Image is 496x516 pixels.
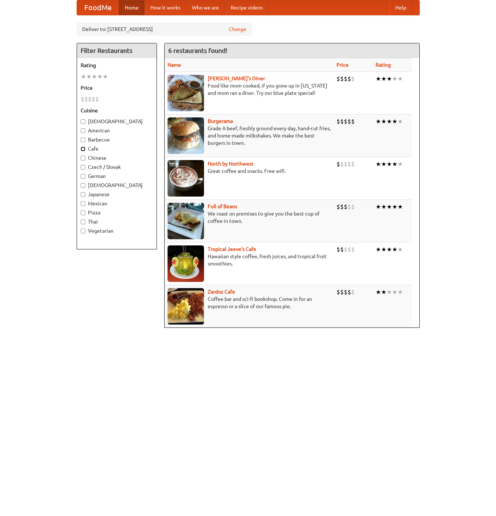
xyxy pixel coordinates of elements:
[84,95,88,103] li: $
[351,203,355,211] li: $
[340,117,344,125] li: $
[81,201,85,206] input: Mexican
[81,95,84,103] li: $
[225,0,269,15] a: Recipe videos
[392,203,397,211] li: ★
[81,128,85,133] input: American
[86,73,92,81] li: ★
[347,75,351,83] li: $
[81,118,153,125] label: [DEMOGRAPHIC_DATA]
[351,160,355,168] li: $
[81,174,85,179] input: German
[397,245,403,253] li: ★
[376,203,381,211] li: ★
[397,203,403,211] li: ★
[168,295,331,310] p: Coffee bar and sci-fi bookshop. Come in for an espresso or a slice of our famous pie.
[397,117,403,125] li: ★
[168,245,204,282] img: jeeves.jpg
[81,182,153,189] label: [DEMOGRAPHIC_DATA]
[81,165,85,170] input: Czech / Slovak
[389,0,412,15] a: Help
[381,245,387,253] li: ★
[381,117,387,125] li: ★
[208,75,265,81] a: [PERSON_NAME]'s Diner
[81,156,85,160] input: Chinese
[92,95,95,103] li: $
[168,167,331,175] p: Great coffee and snacks. Free wifi.
[351,117,355,125] li: $
[376,288,381,296] li: ★
[344,160,347,168] li: $
[387,288,392,296] li: ★
[381,160,387,168] li: ★
[88,95,92,103] li: $
[168,62,181,68] a: Name
[208,118,233,124] a: Burgerama
[381,75,387,83] li: ★
[208,161,254,167] a: North by Northwest
[351,245,355,253] li: $
[392,288,397,296] li: ★
[81,220,85,224] input: Thai
[186,0,225,15] a: Who we are
[337,160,340,168] li: $
[81,229,85,233] input: Vegetarian
[168,160,204,197] img: north.jpg
[337,288,340,296] li: $
[81,154,153,162] label: Chinese
[81,62,153,69] h5: Rating
[81,147,85,151] input: Cafe
[340,160,344,168] li: $
[376,117,381,125] li: ★
[387,245,392,253] li: ★
[168,47,227,54] ng-pluralize: 6 restaurants found!
[97,73,103,81] li: ★
[168,288,204,325] img: zardoz.jpg
[81,209,153,216] label: Pizza
[337,62,349,68] a: Price
[376,160,381,168] li: ★
[77,43,157,58] h4: Filter Restaurants
[81,218,153,225] label: Thai
[145,0,186,15] a: How it works
[81,210,85,215] input: Pizza
[381,288,387,296] li: ★
[397,288,403,296] li: ★
[376,75,381,83] li: ★
[81,127,153,134] label: American
[337,245,340,253] li: $
[347,288,351,296] li: $
[208,203,237,209] a: Full of Beans
[387,75,392,83] li: ★
[208,246,256,252] a: Tropical Jeeve's Cafe
[340,288,344,296] li: $
[168,253,331,267] p: Hawaiian style coffee, fresh juices, and tropical fruit smoothies.
[340,203,344,211] li: $
[168,210,331,225] p: We roast on premises to give you the best cup of coffee in town.
[387,160,392,168] li: ★
[168,203,204,239] img: beans.jpg
[392,117,397,125] li: ★
[397,75,403,83] li: ★
[77,23,252,36] div: Deliver to: [STREET_ADDRESS]
[376,245,381,253] li: ★
[351,288,355,296] li: $
[81,84,153,92] h5: Price
[103,73,108,81] li: ★
[208,289,235,295] a: Zardoz Cafe
[95,95,99,103] li: $
[347,245,351,253] li: $
[347,203,351,211] li: $
[81,119,85,124] input: [DEMOGRAPHIC_DATA]
[340,245,344,253] li: $
[168,125,331,147] p: Grade A beef, freshly ground every day, hand-cut fries, and home-made milkshakes. We make the bes...
[337,203,340,211] li: $
[81,191,153,198] label: Japanese
[392,160,397,168] li: ★
[351,75,355,83] li: $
